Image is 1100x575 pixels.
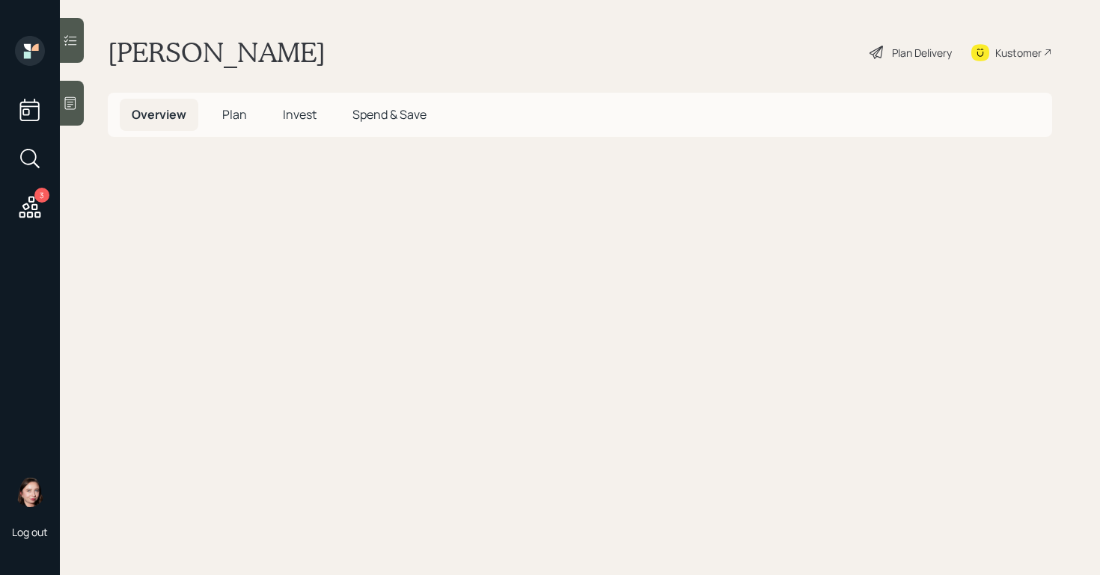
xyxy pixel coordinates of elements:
[132,106,186,123] span: Overview
[34,188,49,203] div: 3
[283,106,317,123] span: Invest
[15,477,45,507] img: aleksandra-headshot.png
[995,45,1042,61] div: Kustomer
[108,36,326,69] h1: [PERSON_NAME]
[892,45,952,61] div: Plan Delivery
[222,106,247,123] span: Plan
[352,106,427,123] span: Spend & Save
[12,525,48,539] div: Log out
